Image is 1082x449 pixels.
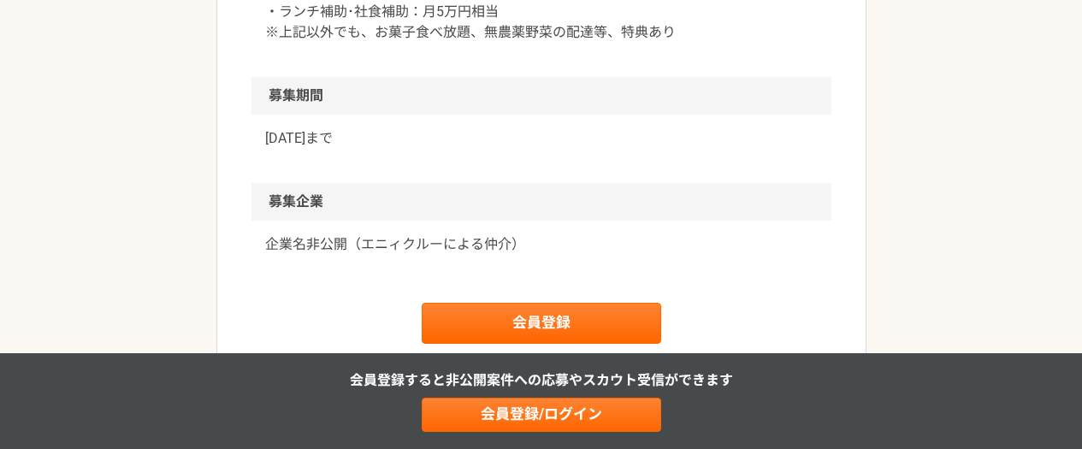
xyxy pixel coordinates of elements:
a: 会員登録/ログイン [422,398,661,432]
a: 会員登録 [422,303,661,344]
p: 会員登録すると非公開案件への応募やスカウト受信ができます [350,370,733,391]
p: [DATE]まで [265,128,818,149]
a: 企業名非公開（エニィクルーによる仲介） [265,234,818,255]
h2: 募集企業 [251,183,831,221]
h2: 募集期間 [251,77,831,115]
